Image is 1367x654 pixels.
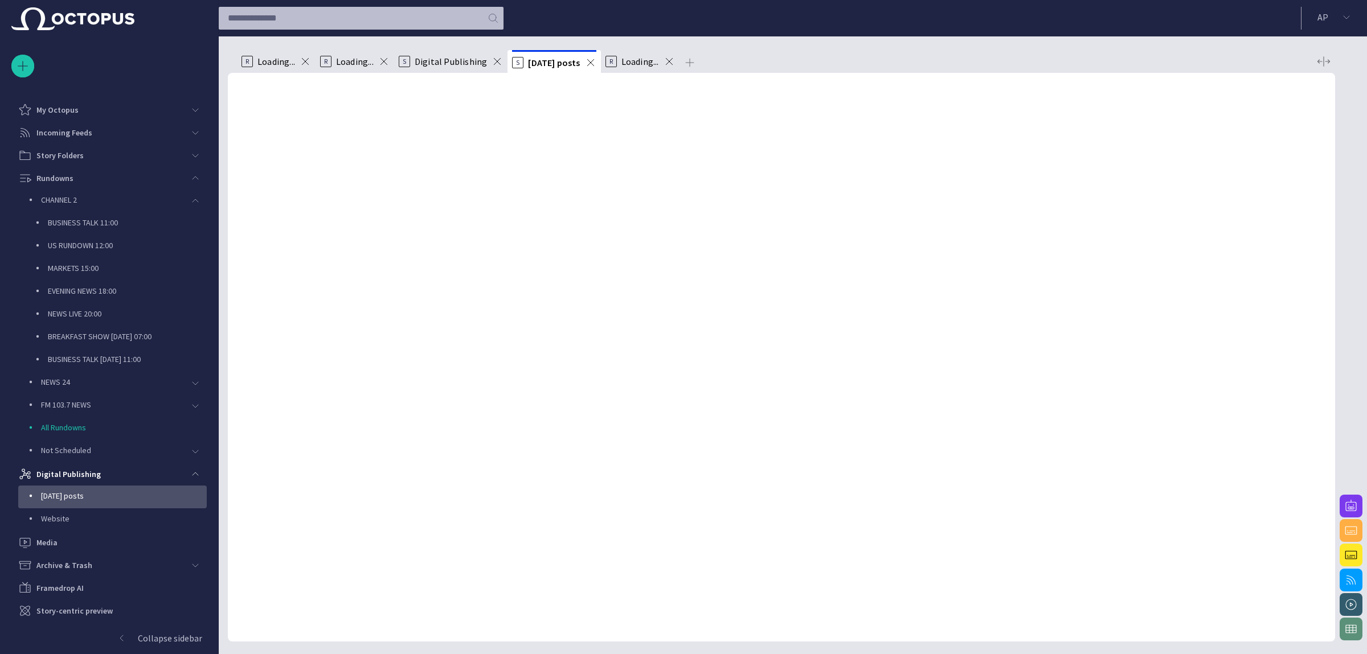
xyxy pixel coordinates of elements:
[507,50,600,73] div: S[DATE] posts
[36,468,101,480] p: Digital Publishing
[1317,10,1328,24] p: A P
[25,235,207,258] div: US RUNDOWN 12:00
[316,50,394,73] div: RLoading...
[621,56,659,67] span: Loading...
[36,582,84,594] p: Framedrop AI
[48,353,207,365] p: BUSINESS TALK [DATE] 11:00
[11,531,207,554] div: Media
[528,57,580,68] span: [DATE] posts
[36,172,73,184] p: Rundowns
[1308,7,1360,27] button: AP
[36,150,84,161] p: Story Folders
[605,56,617,67] p: R
[41,445,184,456] p: Not Scheduled
[36,104,79,116] p: My Octopus
[11,98,207,627] ul: main menu
[25,281,207,303] div: EVENING NEWS 18:00
[25,303,207,326] div: NEWS LIVE 20:00
[48,217,207,228] p: BUSINESS TALK 11:00
[512,57,523,68] p: S
[237,50,316,73] div: RLoading...
[336,56,374,67] span: Loading...
[41,490,207,501] p: [DATE] posts
[320,56,331,67] p: R
[18,508,207,531] div: Website
[25,349,207,372] div: BUSINESS TALK [DATE] 11:00
[11,577,207,599] div: Framedrop AI
[48,262,207,274] p: MARKETS 15:00
[48,285,207,297] p: EVENING NEWS 18:00
[11,627,207,649] button: Collapse sidebar
[25,212,207,235] div: BUSINESS TALK 11:00
[36,560,92,571] p: Archive & Trash
[415,56,487,67] span: Digital Publishing
[257,56,295,67] span: Loading...
[48,240,207,251] p: US RUNDOWN 12:00
[394,50,507,73] div: SDigital Publishing
[25,258,207,281] div: MARKETS 15:00
[41,399,184,410] p: FM 103.7 NEWS
[18,417,207,440] div: All Rundowns
[36,605,113,616] p: Story-centric preview
[25,326,207,349] div: BREAKFAST SHOW [DATE] 07:00
[11,7,134,30] img: Octopus News Room
[48,308,207,319] p: NEWS LIVE 20:00
[41,513,207,524] p: Website
[36,537,58,548] p: Media
[41,376,184,388] p: NEWS 24
[242,56,253,67] p: R
[138,631,202,645] p: Collapse sidebar
[601,50,680,73] div: RLoading...
[18,486,207,508] div: [DATE] posts
[48,331,207,342] p: BREAKFAST SHOW [DATE] 07:00
[36,127,92,138] p: Incoming Feeds
[41,422,207,433] p: All Rundowns
[41,194,184,205] p: CHANNEL 2
[399,56,410,67] p: S
[11,599,207,622] div: Story-centric preview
